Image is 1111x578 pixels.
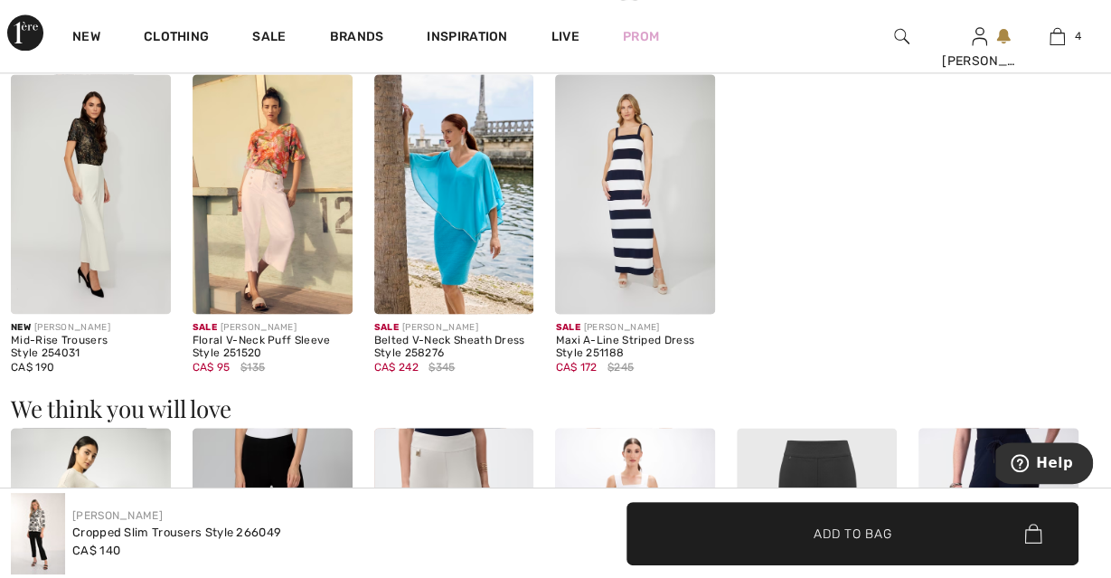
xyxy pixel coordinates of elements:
[193,321,353,335] div: [PERSON_NAME]
[11,322,31,333] span: New
[330,29,384,48] a: Brands
[428,359,455,375] span: $345
[942,52,1018,71] div: [PERSON_NAME]
[623,27,659,46] a: Prom
[555,74,715,314] img: Maxi A-Line Striped Dress Style 251188
[894,25,909,47] img: search the website
[72,524,281,542] div: Cropped Slim Trousers Style 266049
[374,74,534,314] img: Belted V-Neck Sheath Dress Style 258276
[11,335,171,360] div: Mid-Rise Trousers Style 254031
[1074,28,1080,44] span: 4
[555,322,579,333] span: Sale
[11,361,54,374] span: CA$ 190
[607,359,634,375] span: $245
[972,27,987,44] a: Sign In
[555,361,597,374] span: CA$ 172
[1024,524,1041,544] img: Bag.svg
[1050,25,1065,47] img: My Bag
[814,524,891,543] span: Add to Bag
[193,335,353,360] div: Floral V-Neck Puff Sleeve Style 251520
[240,359,265,375] span: $135
[193,361,231,374] span: CA$ 95
[193,322,217,333] span: Sale
[1020,25,1096,47] a: 4
[374,321,534,335] div: [PERSON_NAME]
[555,321,715,335] div: [PERSON_NAME]
[551,27,579,46] a: Live
[252,29,286,48] a: Sale
[11,397,1100,421] h3: We think you will love
[11,493,65,574] img: Cropped Slim Trousers Style 266049
[72,544,120,557] span: CA$ 140
[374,322,399,333] span: Sale
[193,74,353,314] img: Floral V-Neck Puff Sleeve Style 251520
[72,29,100,48] a: New
[995,442,1093,488] iframe: Opens a widget where you can find more information
[11,321,171,335] div: [PERSON_NAME]
[7,14,43,51] img: 1ère Avenue
[72,509,163,522] a: [PERSON_NAME]
[626,502,1078,565] button: Add to Bag
[374,361,419,374] span: CA$ 242
[11,74,171,314] img: Mid-Rise Trousers Style 254031
[972,25,987,47] img: My Info
[427,29,507,48] span: Inspiration
[555,335,715,360] div: Maxi A-Line Striped Dress Style 251188
[144,29,209,48] a: Clothing
[374,335,534,360] div: Belted V-Neck Sheath Dress Style 258276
